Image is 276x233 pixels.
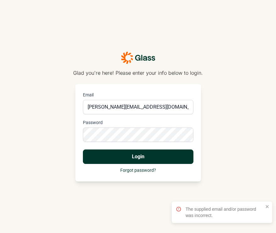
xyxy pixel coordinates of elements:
[186,206,263,219] div: The supplied email and/or password was incorrect.
[83,92,193,98] label: Email
[120,168,156,173] a: Forgot password?
[83,149,193,164] button: Login
[83,119,193,126] label: Password
[73,69,203,77] p: Glad you're here! Please enter your info below to login.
